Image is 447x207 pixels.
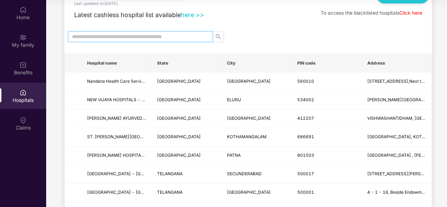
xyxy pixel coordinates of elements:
span: search [213,34,223,39]
span: [GEOGRAPHIC_DATA] - [GEOGRAPHIC_DATA] [87,190,179,195]
span: [STREET_ADDRESS][PERSON_NAME] - [367,171,447,176]
td: # 320/C,321A, 1st Stage, 2nd Phase, WOC Road,Next to UCO Bank Manjunathanagar, Bengaluru, [362,73,432,91]
td: HYDERABAD [221,184,291,202]
span: NEW VIJAYA HOSPITALS - [GEOGRAPHIC_DATA] [87,97,185,102]
span: [GEOGRAPHIC_DATA] [227,190,271,195]
span: SECUNDERABAD [227,171,262,176]
img: svg+xml;base64,PHN2ZyBpZD0iSG9tZSIgeG1sbnM9Imh0dHA6Ly93d3cudzMub3JnLzIwMDAvc3ZnIiB3aWR0aD0iMjAiIG... [20,6,27,13]
span: 560010 [297,79,314,84]
td: SECUNDERABAD [221,165,291,184]
td: Vijaya Bhaskara Reddy Eye Hospital ,D.No: 23A-5-9 (42579), MAGANTIVARI STREET BEHIND PARK STREET,... [362,91,432,110]
span: [GEOGRAPHIC_DATA] [157,79,201,84]
span: 801503 [297,153,314,158]
span: [PERSON_NAME] HOSPITAL - [GEOGRAPHIC_DATA] [87,153,192,158]
a: here >> [181,11,204,19]
div: Last updated on [DATE] . [74,0,119,7]
td: Nandana Health Care Services India Pvt Ltd Unit: Kaade Hospital - Bengaluru [81,73,151,91]
td: ELURU [221,91,291,110]
td: BSDTS AYURVED HOSPITAL AND RESEARCH CENTRE (BHARTIYA SANSKRITI DARSHAN TRUST) - PUNE [81,110,151,128]
td: KERALA [151,128,221,147]
span: Address [367,60,426,66]
span: [GEOGRAPHIC_DATA] [157,116,201,121]
td: MEENA HOSPITAL - Secunderabad [81,165,151,184]
td: 10-5-682/2, Sai Ranga Towers, Tukaram Gate, Lallaguda - [362,165,432,184]
span: [GEOGRAPHIC_DATA] [157,153,201,158]
span: [GEOGRAPHIC_DATA] - [GEOGRAPHIC_DATA] [87,171,179,176]
img: svg+xml;base64,PHN2ZyBpZD0iSG9zcGl0YWxzIiB4bWxucz0iaHR0cDovL3d3dy53My5vcmcvMjAwMC9zdmciIHdpZHRoPS... [20,89,27,96]
td: PUNE [221,110,291,128]
td: PATNA [221,147,291,165]
td: KARNATAKA [151,73,221,91]
td: NEW VIJAYA HOSPITALS - ELURU [81,91,151,110]
td: KOTHAMANGALAM [221,128,291,147]
span: 500001 [297,190,314,195]
img: svg+xml;base64,PHN2ZyB3aWR0aD0iMjAiIGhlaWdodD0iMjAiIHZpZXdCb3g9IjAgMCAyMCAyMCIgZmlsbD0ibm9uZSIgeG... [20,34,27,41]
span: PATNA [227,153,241,158]
td: TELANGANA [151,165,221,184]
span: TELANGANA [157,190,183,195]
span: Nandana Health Care Services India Pvt Ltd Unit: [GEOGRAPHIC_DATA] - [GEOGRAPHIC_DATA] [87,79,277,84]
img: svg+xml;base64,PHN2ZyBpZD0iQmVuZWZpdHMiIHhtbG5zPSJodHRwOi8vd3d3LnczLm9yZy8yMDAwL3N2ZyIgd2lkdGg9Ij... [20,61,27,68]
span: 500017 [297,171,314,176]
th: State [151,54,221,73]
span: To access the blacklisted hospitals [321,10,399,16]
td: 4 - 1 - 16, Beside Endowment Office Tilak Road, Abids [362,184,432,202]
td: VISHWASHANTIDHAM, KESNAND ROAD, [362,110,432,128]
td: BIHAR [151,147,221,165]
th: Hospital name [81,54,151,73]
td: TELANGANA [151,184,221,202]
td: SHREE VINAYAKA HOSPITAL - PATNA [81,147,151,165]
span: [GEOGRAPHIC_DATA] [157,97,201,102]
span: KOTHAMANGALAM [227,134,267,139]
span: 686691 [297,134,314,139]
td: ST. JOSEPHS HOSPITAL - KOTHAMANGALAM [81,128,151,147]
th: Address [362,54,432,73]
span: [GEOGRAPHIC_DATA] [227,79,271,84]
span: 412207 [297,116,314,121]
th: PIN code [292,54,362,73]
img: svg+xml;base64,PHN2ZyBpZD0iQ2xhaW0iIHhtbG5zPSJodHRwOi8vd3d3LnczLm9yZy8yMDAwL3N2ZyIgd2lkdGg9IjIwIi... [20,117,27,124]
td: BANGALORE [221,73,291,91]
span: ELURU [227,97,241,102]
span: ST. [PERSON_NAME][GEOGRAPHIC_DATA] - [GEOGRAPHIC_DATA] [87,134,222,139]
span: [PERSON_NAME] AYURVED HOSPITAL AND RESEARCH CENTRE (BHARTIYA SANSKRITI DARSHAN TRUST) - [GEOGRAPH... [87,116,349,121]
span: 534002 [297,97,314,102]
span: TELANGANA [157,171,183,176]
span: Hospital name [87,60,146,66]
th: City [221,54,291,73]
td: ADITYA HOSPITAL - Hyderabad [81,184,151,202]
td: ANDHRA PRADESH [151,91,221,110]
span: [GEOGRAPHIC_DATA] [227,116,271,121]
td: MAHARASHTRA [151,110,221,128]
span: Latest cashless hospital list available [74,11,181,19]
td: APARNA BANK COLONY , RAMJAIPAL ROAD , BAILY ROAD PATNA , BIHAR [362,147,432,165]
a: Click here [399,10,422,16]
span: [GEOGRAPHIC_DATA] [157,134,201,139]
button: search [213,31,224,42]
td: DHARMAGIRI, KOTHAMANGALAM P.O, HIGHRANGE JUNCTION, OPPOSITE CATHEDRAL CHURCH, [362,128,432,147]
